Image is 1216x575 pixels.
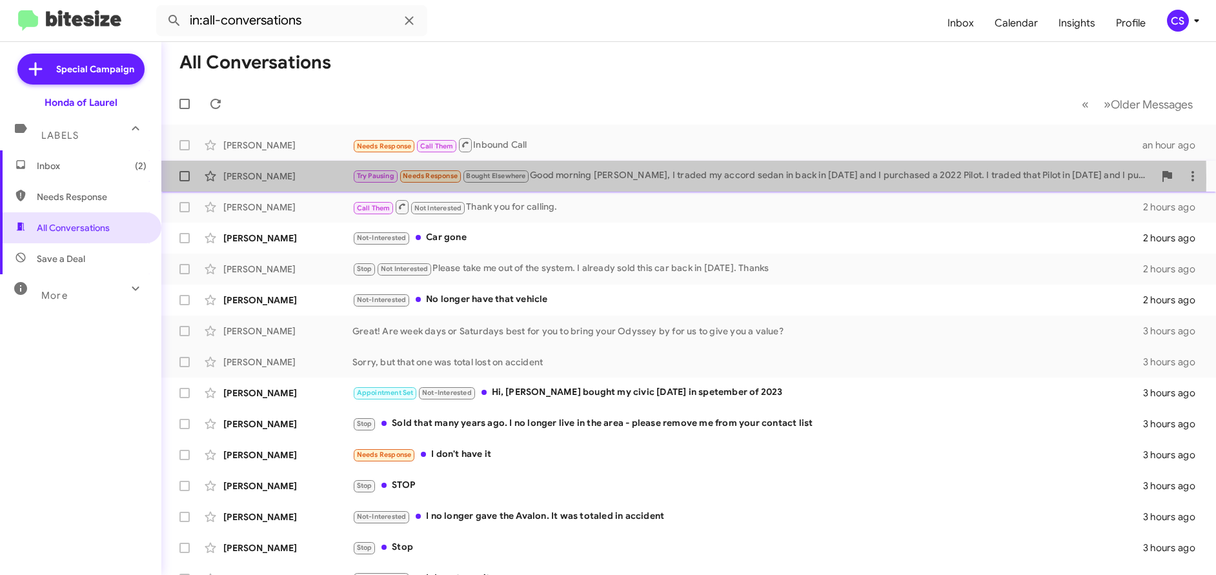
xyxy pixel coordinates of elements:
input: Search [156,5,427,36]
button: CS [1156,10,1202,32]
div: an hour ago [1142,139,1206,152]
div: STOP [352,478,1143,493]
div: 2 hours ago [1143,294,1206,307]
span: Call Them [420,142,454,150]
div: Honda of Laurel [45,96,117,109]
span: Special Campaign [56,63,134,76]
div: Stop [352,540,1143,555]
span: Needs Response [403,172,458,180]
div: Inbound Call [352,137,1142,153]
span: Needs Response [357,142,412,150]
div: Car gone [352,230,1143,245]
span: Labels [41,130,79,141]
div: Thank you for calling. [352,199,1143,215]
div: [PERSON_NAME] [223,541,352,554]
div: [PERSON_NAME] [223,479,352,492]
span: Stop [357,543,372,552]
span: Stop [357,481,372,490]
div: [PERSON_NAME] [223,232,352,245]
div: 3 hours ago [1143,387,1206,399]
div: [PERSON_NAME] [223,294,352,307]
span: Older Messages [1111,97,1193,112]
div: [PERSON_NAME] [223,325,352,338]
div: [PERSON_NAME] [223,418,352,430]
div: 3 hours ago [1143,325,1206,338]
div: Sorry, but that one was total lost on accident [352,356,1143,368]
span: » [1104,96,1111,112]
div: 3 hours ago [1143,479,1206,492]
span: Inbox [37,159,147,172]
span: Stop [357,419,372,428]
span: Not Interested [414,204,462,212]
div: CS [1167,10,1189,32]
span: Not-Interested [357,296,407,304]
div: [PERSON_NAME] [223,139,352,152]
div: [PERSON_NAME] [223,510,352,523]
span: Needs Response [357,450,412,459]
div: [PERSON_NAME] [223,356,352,368]
div: [PERSON_NAME] [223,201,352,214]
div: [PERSON_NAME] [223,263,352,276]
a: Special Campaign [17,54,145,85]
span: Not Interested [381,265,429,273]
div: I don't have it [352,447,1143,462]
div: Great! Are week days or Saturdays best for you to bring your Odyssey by for us to give you a value? [352,325,1143,338]
span: More [41,290,68,301]
div: 2 hours ago [1143,232,1206,245]
div: Please take me out of the system. I already sold this car back in [DATE]. Thanks [352,261,1143,276]
div: 3 hours ago [1143,449,1206,461]
span: Try Pausing [357,172,394,180]
a: Inbox [937,5,984,42]
a: Calendar [984,5,1048,42]
div: 3 hours ago [1143,418,1206,430]
div: 2 hours ago [1143,263,1206,276]
button: Previous [1074,91,1097,117]
a: Insights [1048,5,1106,42]
div: [PERSON_NAME] [223,170,352,183]
span: Needs Response [37,190,147,203]
h1: All Conversations [179,52,331,73]
a: Profile [1106,5,1156,42]
span: Bought Elsewhere [466,172,525,180]
div: I no longer gave the Avalon. It was totaled in accident [352,509,1143,524]
div: [PERSON_NAME] [223,387,352,399]
nav: Page navigation example [1075,91,1201,117]
div: No longer have that vehicle [352,292,1143,307]
div: Good morning [PERSON_NAME], I traded my accord sedan in back in [DATE] and I purchased a 2022 Pil... [352,168,1154,183]
button: Next [1096,91,1201,117]
span: (2) [135,159,147,172]
span: Save a Deal [37,252,85,265]
div: 3 hours ago [1143,510,1206,523]
div: Hi, [PERSON_NAME] bought my civic [DATE] in spetember of 2023 [352,385,1143,400]
div: [PERSON_NAME] [223,449,352,461]
span: Not-Interested [357,234,407,242]
span: All Conversations [37,221,110,234]
div: 3 hours ago [1143,356,1206,368]
span: Not-Interested [357,512,407,521]
span: Not-Interested [422,388,472,397]
span: Stop [357,265,372,273]
span: Appointment Set [357,388,414,397]
div: 2 hours ago [1143,201,1206,214]
div: Sold that many years ago. I no longer live in the area - please remove me from your contact list [352,416,1143,431]
span: « [1082,96,1089,112]
span: Call Them [357,204,390,212]
div: 3 hours ago [1143,541,1206,554]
